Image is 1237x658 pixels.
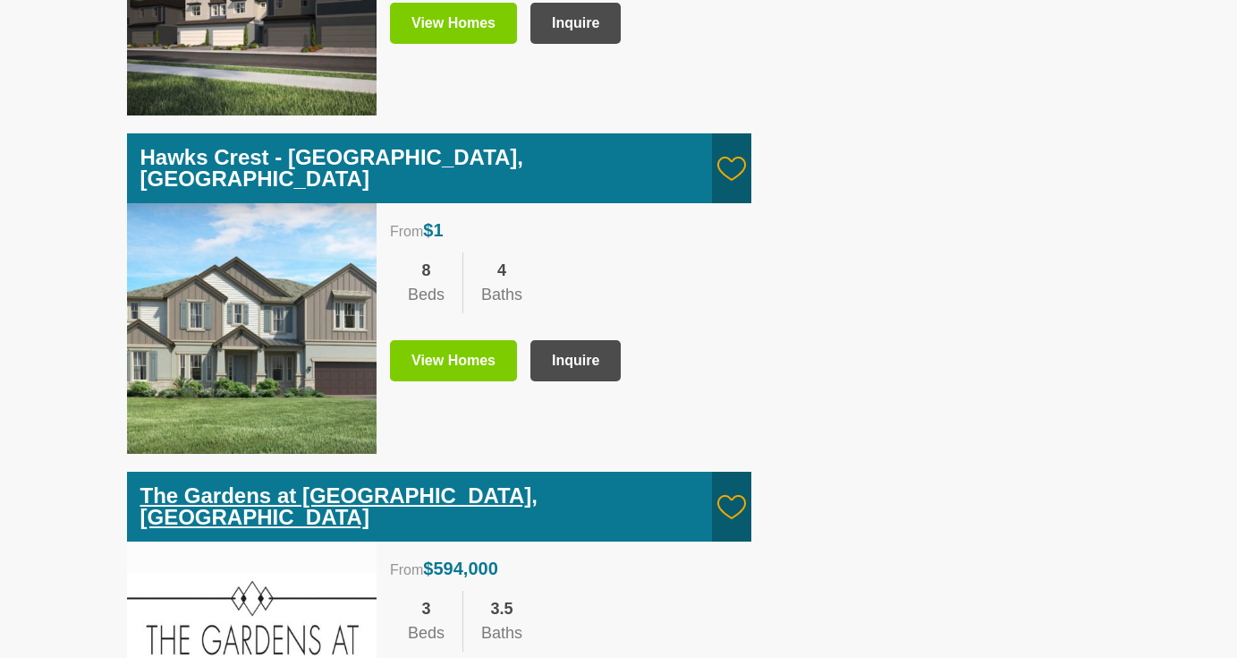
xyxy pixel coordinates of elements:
[530,340,621,381] button: Inquire
[140,145,524,191] a: Hawks Crest - [GEOGRAPHIC_DATA], [GEOGRAPHIC_DATA]
[481,597,522,621] div: 3.5
[481,283,522,307] div: Baths
[481,259,522,283] div: 4
[423,220,443,240] span: $1
[390,217,738,244] div: From
[408,621,445,645] div: Beds
[408,597,445,621] div: 3
[408,283,445,307] div: Beds
[530,3,621,44] button: Inquire
[481,621,522,645] div: Baths
[423,559,497,578] span: $594,000
[390,555,738,582] div: From
[390,3,517,44] a: View Homes
[140,483,538,529] a: The Gardens at [GEOGRAPHIC_DATA], [GEOGRAPHIC_DATA]
[390,340,517,381] a: View Homes
[408,259,445,283] div: 8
